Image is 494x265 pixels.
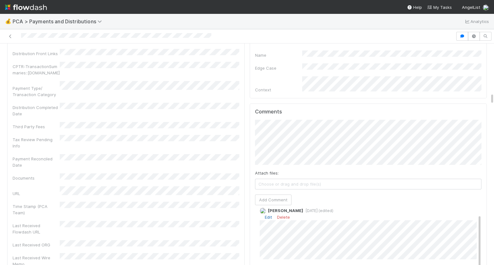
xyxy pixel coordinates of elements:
[255,109,482,115] h5: Comments
[13,50,60,57] div: Distribution Front Links
[407,4,422,10] div: Help
[462,5,480,10] span: AngelList
[13,104,60,117] div: Distribution Completed Date
[13,136,60,149] div: Tax Review Pending Info
[13,175,60,181] div: Documents
[255,87,302,93] div: Context
[13,85,60,98] div: Payment Type/ Transaction Category
[268,208,303,213] span: [PERSON_NAME]
[277,215,290,220] a: Delete
[427,4,452,10] a: My Tasks
[255,65,302,71] div: Edge Case
[13,156,60,168] div: Payment Reconciled Date
[483,4,489,11] img: avatar_87e1a465-5456-4979-8ac4-f0cdb5bbfe2d.png
[13,222,60,235] div: Last Received Flowdash URL
[13,63,60,76] div: CPTR::TransactionSummaries::[DOMAIN_NAME]
[5,2,47,13] img: logo-inverted-e16ddd16eac7371096b0.svg
[13,190,60,197] div: URL
[303,208,333,213] span: [DATE] (edited)
[255,170,279,176] label: Attach files:
[464,18,489,25] a: Analytics
[265,215,272,220] a: Edit
[13,242,60,248] div: Last Received ORG
[13,124,60,130] div: Third Party Fees
[255,52,302,58] div: Name
[427,5,452,10] span: My Tasks
[13,18,105,25] span: PCA > Payments and Distributions
[255,179,481,189] span: Choose or drag and drop file(s)
[260,208,266,214] img: avatar_87e1a465-5456-4979-8ac4-f0cdb5bbfe2d.png
[255,194,291,205] button: Add Comment
[13,203,60,216] div: Time Stamp (PCA Team)
[5,19,11,24] span: 💰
